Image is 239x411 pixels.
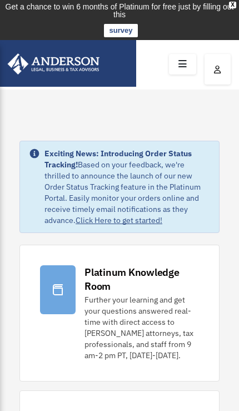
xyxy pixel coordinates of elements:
[76,215,162,225] a: Click Here to get started!
[84,265,199,293] div: Platinum Knowledge Room
[84,294,199,361] div: Further your learning and get your questions answered real-time with direct access to [PERSON_NAM...
[229,2,236,8] div: close
[104,24,138,37] a: survey
[44,148,210,226] div: Based on your feedback, we're thrilled to announce the launch of our new Order Status Tracking fe...
[44,148,192,170] strong: Exciting News: Introducing Order Status Tracking!
[19,245,220,382] a: Platinum Knowledge Room Further your learning and get your questions answered real-time with dire...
